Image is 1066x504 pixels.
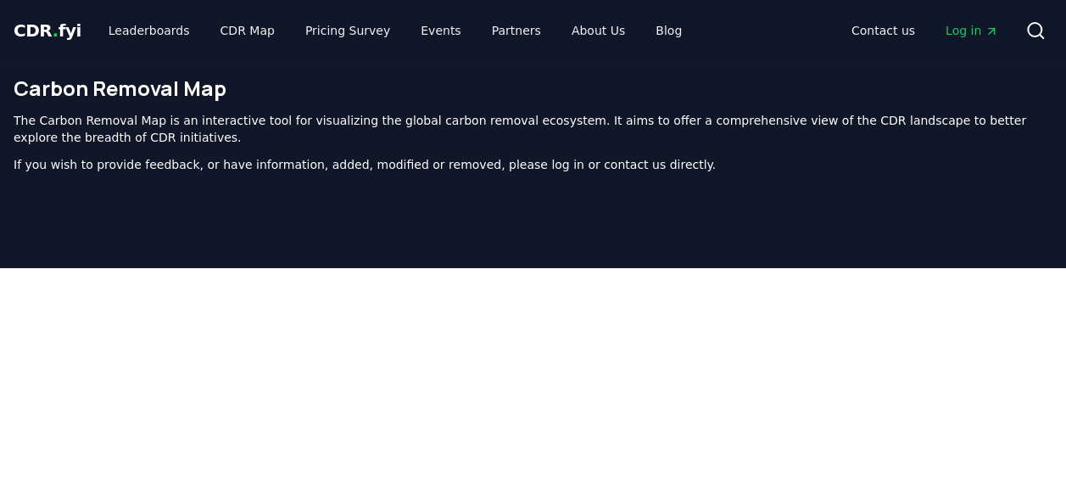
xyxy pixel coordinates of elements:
a: Leaderboards [95,15,204,46]
nav: Main [95,15,695,46]
nav: Main [838,15,1012,46]
a: CDR Map [207,15,288,46]
a: Partners [478,15,555,46]
p: The Carbon Removal Map is an interactive tool for visualizing the global carbon removal ecosystem... [14,112,1052,146]
h1: Carbon Removal Map [14,75,1052,102]
span: CDR fyi [14,20,81,41]
a: Log in [932,15,1012,46]
span: . [53,20,59,41]
p: If you wish to provide feedback, or have information, added, modified or removed, please log in o... [14,156,1052,173]
a: Events [407,15,474,46]
a: CDR.fyi [14,19,81,42]
a: Pricing Survey [292,15,404,46]
a: Blog [642,15,695,46]
a: Contact us [838,15,929,46]
span: Log in [946,22,998,39]
a: About Us [558,15,639,46]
